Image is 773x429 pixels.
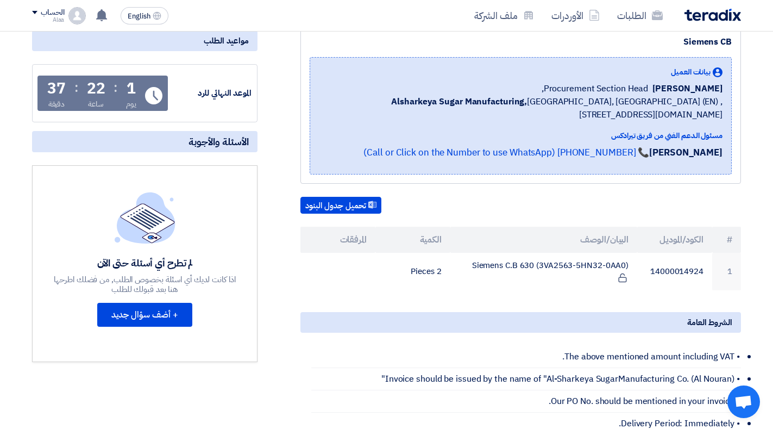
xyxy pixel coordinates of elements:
a: الأوردرات [543,3,608,28]
img: profile_test.png [68,7,86,24]
div: 37 [47,81,66,96]
td: 14000014924 [637,253,712,290]
span: Procurement Section Head, [542,82,649,95]
strong: [PERSON_NAME] [649,146,722,159]
span: الأسئلة والأجوبة [188,135,249,148]
a: ملف الشركة [466,3,543,28]
td: 1 [712,253,741,290]
button: English [121,7,168,24]
span: English [128,13,150,20]
b: Alsharkeya Sugar Manufacturing, [391,95,527,108]
button: تحميل جدول البنود [300,197,381,214]
td: Siemens C.B 630 (3VA2563-5HN32-0AA0) [450,253,638,290]
div: لم تطرح أي أسئلة حتى الآن [53,257,237,269]
div: Open chat [727,386,760,418]
div: : [114,78,117,97]
div: الموعد النهائي للرد [170,87,252,100]
span: بيانات العميل [671,66,711,78]
li: • Our PO No. should be mentioned in your invoice. [311,390,741,413]
span: [GEOGRAPHIC_DATA], [GEOGRAPHIC_DATA] (EN) ,[STREET_ADDRESS][DOMAIN_NAME] [319,95,722,121]
div: مواعيد الطلب [32,30,257,51]
img: empty_state_list.svg [115,192,175,243]
th: الكمية [375,227,450,253]
div: الحساب [41,8,64,17]
th: الكود/الموديل [637,227,712,253]
div: 22 [87,81,105,96]
div: يوم [126,98,136,110]
div: Alaa [32,17,64,23]
th: البيان/الوصف [450,227,638,253]
div: مسئول الدعم الفني من فريق تيرادكس [319,130,722,141]
button: + أضف سؤال جديد [97,303,192,327]
span: الشروط العامة [687,316,732,328]
th: المرفقات [300,227,375,253]
li: • Invoice should be issued by the name of "Al-Sharkeya SugarManufacturing Co. (Al Nouran)" [311,368,741,390]
div: ساعة [88,98,104,110]
a: الطلبات [608,3,671,28]
th: # [712,227,741,253]
div: Siemens CB [310,35,732,48]
img: Teradix logo [684,9,741,21]
span: [PERSON_NAME] [652,82,722,95]
li: • The above mentioned amount including VAT. [311,346,741,368]
div: دقيقة [48,98,65,110]
div: اذا كانت لديك أي اسئلة بخصوص الطلب, من فضلك اطرحها هنا بعد قبولك للطلب [53,275,237,294]
td: 2 Pieces [375,253,450,290]
div: 1 [127,81,136,96]
a: 📞 [PHONE_NUMBER] (Call or Click on the Number to use WhatsApp) [363,146,649,159]
div: : [74,78,78,97]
